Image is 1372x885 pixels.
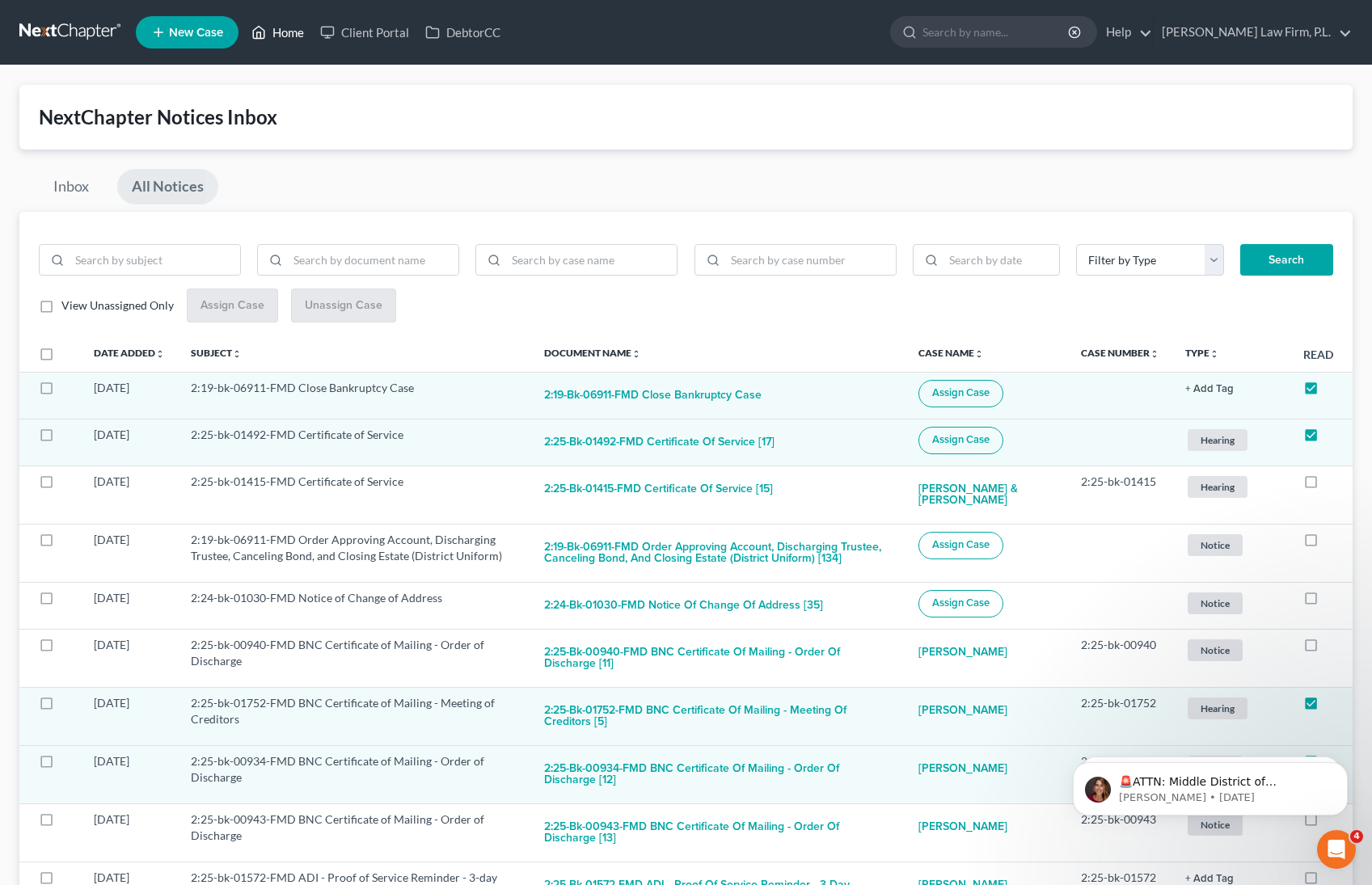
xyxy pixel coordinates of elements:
span: Hearing [1188,476,1247,498]
input: Search by case number [725,245,896,276]
td: [DATE] [81,466,178,524]
td: 2:25-bk-01752-FMD BNC Certificate of Mailing - Meeting of Creditors [178,687,531,745]
td: [DATE] [81,419,178,466]
td: 2:25-bk-01752 [1068,687,1172,745]
a: [PERSON_NAME] [918,753,1007,786]
span: 4 [1350,830,1363,843]
button: Assign Case [918,380,1003,407]
a: Help [1098,18,1152,47]
span: Assign Case [932,433,990,446]
button: + Add Tag [1185,874,1234,884]
button: 2:24-bk-01030-FMD Notice of Change of Address [35] [544,590,823,622]
td: 2:24-bk-01030-FMD Notice of Change of Address [178,582,531,629]
button: Assign Case [918,427,1003,454]
iframe: Intercom live chat [1317,830,1356,869]
span: View Unassigned Only [61,298,174,312]
a: Typeunfold_more [1185,347,1219,359]
i: unfold_more [631,349,641,359]
td: 2:25-bk-00943-FMD BNC Certificate of Mailing - Order of Discharge [178,803,531,862]
input: Search by case name [506,245,677,276]
td: 2:25-bk-00934-FMD BNC Certificate of Mailing - Order of Discharge [178,745,531,803]
input: Search by subject [70,245,240,276]
span: Assign Case [932,596,990,609]
span: Hearing [1188,697,1247,719]
span: Notice [1188,592,1243,614]
a: Notice [1185,637,1277,664]
input: Search by document name [288,245,458,276]
a: Hearing [1185,427,1277,453]
a: Case Numberunfold_more [1081,347,1159,359]
span: Hearing [1188,429,1247,451]
td: 2:25-bk-00940 [1068,629,1172,687]
a: Home [243,18,312,47]
input: Search by name... [922,17,1070,47]
label: Read [1303,346,1333,363]
a: Document Nameunfold_more [544,347,641,359]
button: Search [1240,244,1333,276]
td: 2:25-bk-01415-FMD Certificate of Service [178,466,531,524]
a: Date Addedunfold_more [94,347,165,359]
button: 2:25-bk-01415-FMD Certificate of Service [15] [544,474,773,506]
button: 2:25-bk-01492-FMD Certificate of Service [17] [544,427,775,459]
span: New Case [169,27,223,39]
a: Case Nameunfold_more [918,347,984,359]
td: 2:19-bk-06911-FMD Order Approving Account, Discharging Trustee, Canceling Bond, and Closing Estat... [178,524,531,582]
button: 2:25-bk-00943-FMD BNC Certificate of Mailing - Order of Discharge [13] [544,811,893,855]
a: Client Portal [312,18,417,47]
a: Hearing [1185,695,1277,722]
button: 2:25-bk-00940-FMD BNC Certificate of Mailing - Order of Discharge [11] [544,637,893,681]
input: Search by date [944,245,1060,276]
a: [PERSON_NAME] [918,637,1007,669]
td: [DATE] [81,524,178,582]
i: unfold_more [974,349,984,359]
td: 2:25-bk-00940-FMD BNC Certificate of Mailing - Order of Discharge [178,629,531,687]
td: [DATE] [81,803,178,862]
span: Notice [1188,534,1243,556]
iframe: Intercom notifications message [1049,728,1372,841]
a: Notice [1185,590,1277,617]
a: Notice [1185,532,1277,558]
span: Notice [1188,639,1243,661]
span: Assign Case [932,386,990,399]
i: unfold_more [1150,349,1159,359]
button: 2:25-bk-00934-FMD BNC Certificate of Mailing - Order of Discharge [12] [544,753,893,797]
a: All Notices [117,169,218,204]
td: 2:25-bk-01415 [1068,466,1172,524]
button: 2:25-bk-01752-FMD BNC Certificate of Mailing - Meeting of Creditors [5] [544,695,893,739]
i: unfold_more [232,349,242,359]
a: DebtorCC [417,18,509,47]
span: Assign Case [932,538,990,551]
button: + Add Tag [1185,384,1234,394]
a: [PERSON_NAME] [918,695,1007,727]
td: 2:25-bk-01492-FMD Certificate of Service [178,419,531,466]
button: 2:19-bk-06911-FMD Close Bankruptcy Case [544,380,762,412]
td: [DATE] [81,745,178,803]
td: [DATE] [81,582,178,629]
button: Assign Case [918,532,1003,559]
a: Inbox [39,169,103,204]
a: [PERSON_NAME] [918,811,1007,844]
i: unfold_more [155,349,165,359]
td: [DATE] [81,372,178,419]
div: NextChapter Notices Inbox [39,104,1333,130]
a: [PERSON_NAME] Law Firm, P.L. [1154,18,1352,47]
button: 2:19-bk-06911-FMD Order Approving Account, Discharging Trustee, Canceling Bond, and Closing Estat... [544,532,893,575]
a: Hearing [1185,474,1277,500]
td: [DATE] [81,629,178,687]
a: + Add Tag [1185,380,1277,396]
i: unfold_more [1209,349,1219,359]
a: Subjectunfold_more [191,347,242,359]
td: [DATE] [81,687,178,745]
button: Assign Case [918,590,1003,617]
td: 2:19-bk-06911-FMD Close Bankruptcy Case [178,372,531,419]
a: [PERSON_NAME] & [PERSON_NAME] [918,474,1055,517]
